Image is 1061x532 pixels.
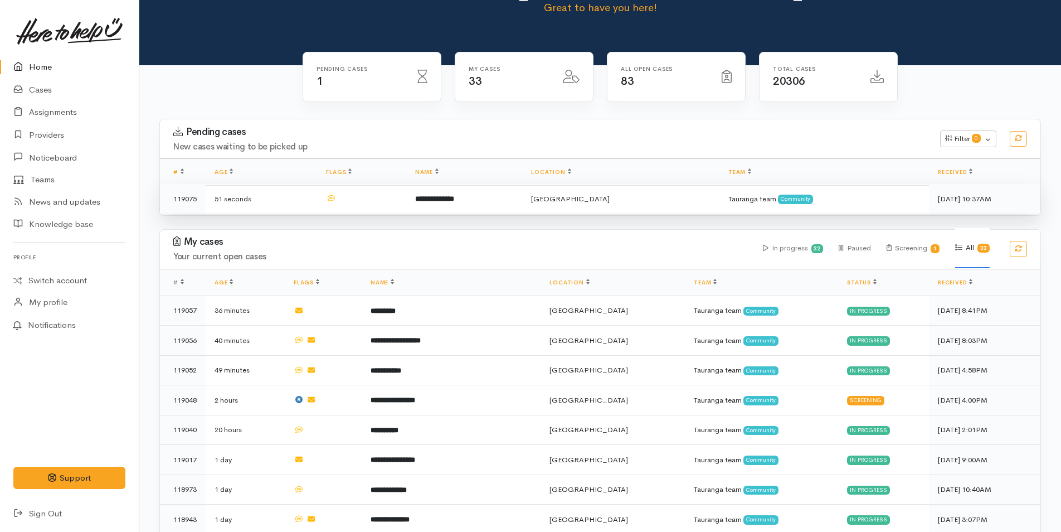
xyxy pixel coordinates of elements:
span: Community [743,426,778,435]
td: 119040 [160,415,206,445]
a: Status [847,279,877,286]
span: Community [778,195,813,204]
b: 32 [814,245,820,252]
span: [GEOGRAPHIC_DATA] [531,194,610,204]
span: [GEOGRAPHIC_DATA] [549,485,628,494]
h6: Pending cases [317,66,404,72]
td: 1 day [206,475,285,505]
span: 83 [621,74,634,88]
h3: My cases [173,236,749,248]
b: 1 [933,245,937,252]
span: [GEOGRAPHIC_DATA] [549,425,628,434]
span: 33 [469,74,481,88]
a: Name [415,168,439,176]
span: 20306 [773,74,805,88]
span: [GEOGRAPHIC_DATA] [549,336,628,345]
td: [DATE] 8:03PM [929,326,1040,356]
td: 119057 [160,296,206,326]
td: 119052 [160,355,206,385]
td: 119075 [160,184,206,214]
span: [GEOGRAPHIC_DATA] [549,515,628,524]
a: Location [531,168,571,176]
div: Paused [839,229,870,268]
div: In progress [847,515,890,524]
span: 1 [317,74,323,88]
span: # [173,279,184,286]
td: 2 hours [206,385,285,415]
div: In progress [847,456,890,465]
h6: Total cases [773,66,857,72]
a: Age [215,168,233,176]
td: Tauranga team [685,445,838,475]
b: 33 [980,244,987,252]
div: All [955,228,990,268]
a: Team [728,168,751,176]
a: Flags [294,279,319,286]
div: In progress [847,486,890,495]
a: Team [694,279,717,286]
div: In progress [763,229,824,268]
div: In progress [847,307,890,316]
h4: New cases waiting to be picked up [173,142,927,152]
div: In progress [847,426,890,435]
a: Flags [326,168,352,176]
div: Screening [887,229,940,268]
td: 36 minutes [206,296,285,326]
td: Tauranga team [685,326,838,356]
td: [DATE] 4:00PM [929,385,1040,415]
td: [DATE] 2:01PM [929,415,1040,445]
td: [DATE] 8:41PM [929,296,1040,326]
a: Name [371,279,394,286]
td: [DATE] 4:58PM [929,355,1040,385]
td: Tauranga team [719,184,929,214]
td: Tauranga team [685,415,838,445]
a: # [173,168,184,176]
div: Screening [847,396,884,405]
td: 49 minutes [206,355,285,385]
td: [DATE] 10:37AM [929,184,1040,214]
td: 119017 [160,445,206,475]
td: 40 minutes [206,326,285,356]
span: 0 [972,134,981,143]
td: [DATE] 10:40AM [929,475,1040,505]
td: 1 day [206,445,285,475]
td: Tauranga team [685,296,838,326]
h4: Your current open cases [173,252,749,262]
div: In progress [847,336,890,345]
button: Filter0 [940,130,996,147]
a: Age [215,279,233,286]
span: Community [743,336,778,345]
h6: My cases [469,66,549,72]
span: Community [743,307,778,316]
span: [GEOGRAPHIC_DATA] [549,365,628,375]
a: Received [938,168,972,176]
td: 119056 [160,326,206,356]
td: 119048 [160,385,206,415]
td: Tauranga team [685,385,838,415]
td: Tauranga team [685,355,838,385]
td: 20 hours [206,415,285,445]
span: Community [743,366,778,375]
h6: All Open cases [621,66,708,72]
button: Support [13,467,125,490]
td: 51 seconds [206,184,317,214]
span: Community [743,486,778,495]
span: Community [743,456,778,465]
span: Community [743,396,778,405]
span: [GEOGRAPHIC_DATA] [549,306,628,315]
td: [DATE] 9:00AM [929,445,1040,475]
a: Location [549,279,589,286]
td: Tauranga team [685,475,838,505]
a: Received [938,279,972,286]
h3: Pending cases [173,127,927,138]
span: [GEOGRAPHIC_DATA] [549,395,628,405]
div: In progress [847,366,890,375]
span: [GEOGRAPHIC_DATA] [549,455,628,465]
h6: Profile [13,250,125,265]
span: Community [743,515,778,524]
td: 118973 [160,475,206,505]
